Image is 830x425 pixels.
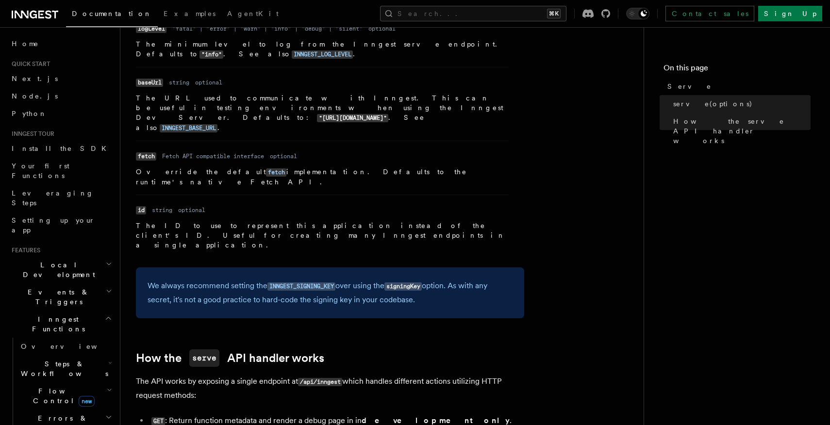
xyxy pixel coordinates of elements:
[266,168,286,177] code: fetch
[227,10,279,17] span: AgentKit
[12,75,58,82] span: Next.js
[8,35,114,52] a: Home
[669,95,811,113] a: serve(options)
[158,3,221,26] a: Examples
[172,25,363,33] dd: "fatal" | "error" | "warn" | "info" | "debug" | "silent"
[8,283,114,311] button: Events & Triggers
[368,25,396,33] dd: optional
[384,282,422,291] code: signingKey
[12,189,94,207] span: Leveraging Steps
[292,50,353,58] a: INNGEST_LOG_LEVEL
[160,124,217,132] code: INNGEST_BASE_URL
[292,50,353,59] code: INNGEST_LOG_LEVEL
[17,386,107,406] span: Flow Control
[665,6,754,21] a: Contact sales
[8,287,106,307] span: Events & Triggers
[136,167,509,187] p: Override the default implementation. Defaults to the runtime's native Fetch API.
[195,79,222,86] dd: optional
[136,25,166,33] code: logLevel
[8,105,114,122] a: Python
[267,282,335,291] code: INNGEST_SIGNING_KEY
[169,79,189,86] dd: string
[12,39,39,49] span: Home
[66,3,158,27] a: Documentation
[298,378,342,386] code: /api/inngest
[136,375,524,402] p: The API works by exposing a single endpoint at which handles different actions utilizing HTTP req...
[669,113,811,149] a: How the serve API handler works
[136,349,324,367] a: How theserveAPI handler works
[136,152,156,161] code: fetch
[12,145,112,152] span: Install the SDK
[673,116,811,146] span: How the serve API handler works
[12,216,95,234] span: Setting up your app
[8,314,105,334] span: Inngest Functions
[362,416,510,425] strong: development only
[8,256,114,283] button: Local Development
[8,246,40,254] span: Features
[266,168,286,176] a: fetch
[8,87,114,105] a: Node.js
[8,140,114,157] a: Install the SDK
[17,382,114,409] button: Flow Controlnew
[673,99,753,109] span: serve(options)
[152,206,172,214] dd: string
[17,355,114,382] button: Steps & Workflows
[136,39,509,59] p: The minimum level to log from the Inngest serve endpoint. Defaults to . See also .
[136,93,509,133] p: The URL used to communicate with Inngest. This can be useful in testing environments when using t...
[667,82,712,91] span: Serve
[136,221,509,250] p: The ID to use to represent this application instead of the client's ID. Useful for creating many ...
[270,152,297,160] dd: optional
[12,110,47,117] span: Python
[21,343,121,350] span: Overview
[12,162,69,180] span: Your first Functions
[8,311,114,338] button: Inngest Functions
[17,338,114,355] a: Overview
[8,184,114,212] a: Leveraging Steps
[189,349,219,367] code: serve
[17,359,108,378] span: Steps & Workflows
[664,78,811,95] a: Serve
[8,70,114,87] a: Next.js
[8,157,114,184] a: Your first Functions
[758,6,822,21] a: Sign Up
[162,152,264,160] dd: Fetch API compatible interface
[380,6,566,21] button: Search...⌘K
[136,206,146,214] code: id
[221,3,284,26] a: AgentKit
[136,79,163,87] code: baseUrl
[8,260,106,279] span: Local Development
[199,50,223,59] code: "info"
[664,62,811,78] h4: On this page
[8,60,50,68] span: Quick start
[267,281,335,290] a: INNGEST_SIGNING_KEY
[12,92,58,100] span: Node.js
[547,9,561,18] kbd: ⌘K
[72,10,152,17] span: Documentation
[8,130,54,138] span: Inngest tour
[160,124,217,131] a: INNGEST_BASE_URL
[626,8,649,19] button: Toggle dark mode
[79,396,95,407] span: new
[178,206,205,214] dd: optional
[8,212,114,239] a: Setting up your app
[164,10,216,17] span: Examples
[317,114,388,122] code: "[URL][DOMAIN_NAME]"
[148,279,513,307] p: We always recommend setting the over using the option. As with any secret, it's not a good practi...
